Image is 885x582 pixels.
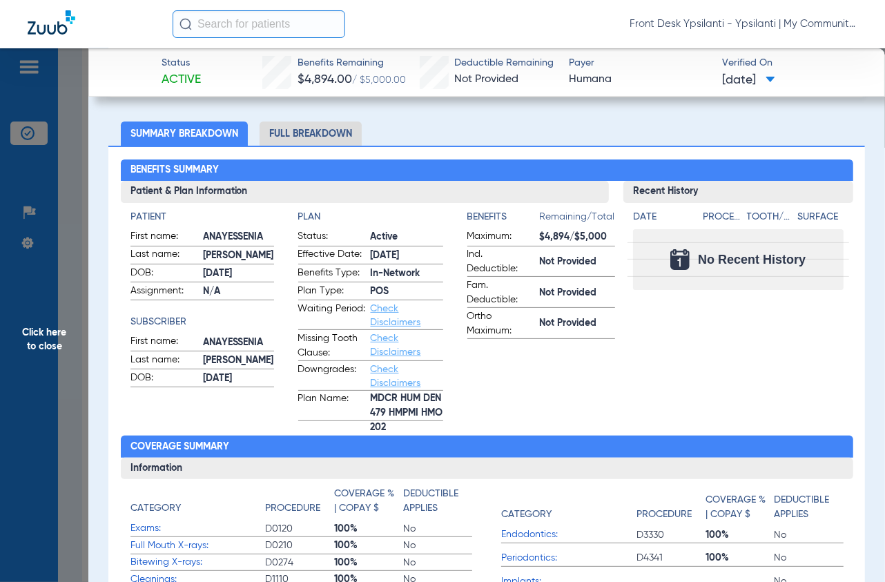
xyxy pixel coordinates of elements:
span: Last name: [130,247,198,264]
span: Ind. Deductible: [467,247,535,276]
span: Effective Date: [298,247,366,264]
span: MDCR HUM DEN 479 HMPMI HMO 202 [371,406,443,420]
h3: Patient & Plan Information [121,181,609,203]
h4: Coverage % | Copay $ [335,487,396,516]
span: D0210 [266,539,335,552]
span: First name: [130,334,198,351]
span: D0120 [266,522,335,536]
app-breakdown-title: Date [633,210,691,229]
span: Verified On [722,56,863,70]
span: Benefits Type: [298,266,366,282]
span: Plan Name: [298,391,366,420]
span: 100% [706,528,775,542]
span: DOB: [130,371,198,387]
span: Payer [569,56,710,70]
span: Assignment: [130,284,198,300]
span: No [403,539,472,552]
span: D0274 [266,556,335,570]
li: Summary Breakdown [121,122,248,146]
span: [PERSON_NAME] [203,249,274,263]
span: Ortho Maximum: [467,309,535,338]
h4: Surface [797,210,844,224]
span: Endodontics: [501,527,636,542]
span: ANAYESSENIA [203,230,274,244]
h4: Procedure [703,210,742,224]
span: Active [162,71,201,88]
span: Benefits Remaining [298,56,406,70]
span: No Recent History [698,253,806,266]
span: ANAYESSENIA [203,336,274,350]
span: Humana [569,71,710,88]
span: POS [371,284,443,299]
span: [DATE] [203,371,274,386]
h4: Procedure [266,501,321,516]
span: Deductible Remaining [454,56,554,70]
span: Bitewing X-rays: [130,555,266,570]
span: Active [371,230,443,244]
app-breakdown-title: Tooth/Quad [747,210,793,229]
app-breakdown-title: Category [501,487,636,527]
span: Waiting Period: [298,302,366,329]
span: Status: [298,229,366,246]
h4: Subscriber [130,315,274,329]
span: Exams: [130,521,266,536]
span: Fam. Deductible: [467,278,535,307]
app-breakdown-title: Deductible Applies [403,487,472,521]
span: 100% [335,522,404,536]
app-breakdown-title: Procedure [703,210,742,229]
app-breakdown-title: Category [130,487,266,521]
span: No [775,551,844,565]
span: / $5,000.00 [352,75,406,85]
h4: Procedure [636,507,692,522]
h4: Benefits [467,210,540,224]
h4: Date [633,210,691,224]
h4: Category [501,507,552,522]
h4: Deductible Applies [775,493,836,522]
h4: Tooth/Quad [747,210,793,224]
span: Full Mouth X-rays: [130,539,266,553]
app-breakdown-title: Deductible Applies [775,487,844,527]
span: First name: [130,229,198,246]
span: Remaining/Total [540,210,615,229]
span: Status [162,56,201,70]
h4: Plan [298,210,443,224]
h2: Benefits Summary [121,159,853,182]
span: Maximum: [467,229,535,246]
h4: Patient [130,210,274,224]
h4: Category [130,501,181,516]
h2: Coverage Summary [121,436,853,458]
span: [DATE] [722,72,775,89]
app-breakdown-title: Coverage % | Copay $ [706,487,775,527]
iframe: Chat Widget [816,516,885,582]
span: No [403,556,472,570]
span: [DATE] [203,266,274,281]
span: N/A [203,284,274,299]
app-breakdown-title: Benefits [467,210,540,229]
app-breakdown-title: Procedure [636,487,706,527]
span: Periodontics: [501,551,636,565]
span: [DATE] [371,249,443,263]
app-breakdown-title: Procedure [266,487,335,521]
span: 100% [706,551,775,565]
span: Not Provided [540,255,615,269]
span: Not Provided [540,286,615,300]
span: 100% [335,556,404,570]
li: Full Breakdown [260,122,362,146]
span: $4,894.00 [298,73,352,86]
img: Zuub Logo [28,10,75,35]
h3: Recent History [623,181,853,203]
app-breakdown-title: Coverage % | Copay $ [335,487,404,521]
span: DOB: [130,266,198,282]
h4: Coverage % | Copay $ [706,493,767,522]
span: D4341 [636,551,706,565]
h4: Deductible Applies [403,487,465,516]
span: No [775,528,844,542]
a: Check Disclaimers [371,365,421,388]
app-breakdown-title: Surface [797,210,844,229]
span: 100% [335,539,404,552]
a: Check Disclaimers [371,333,421,357]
